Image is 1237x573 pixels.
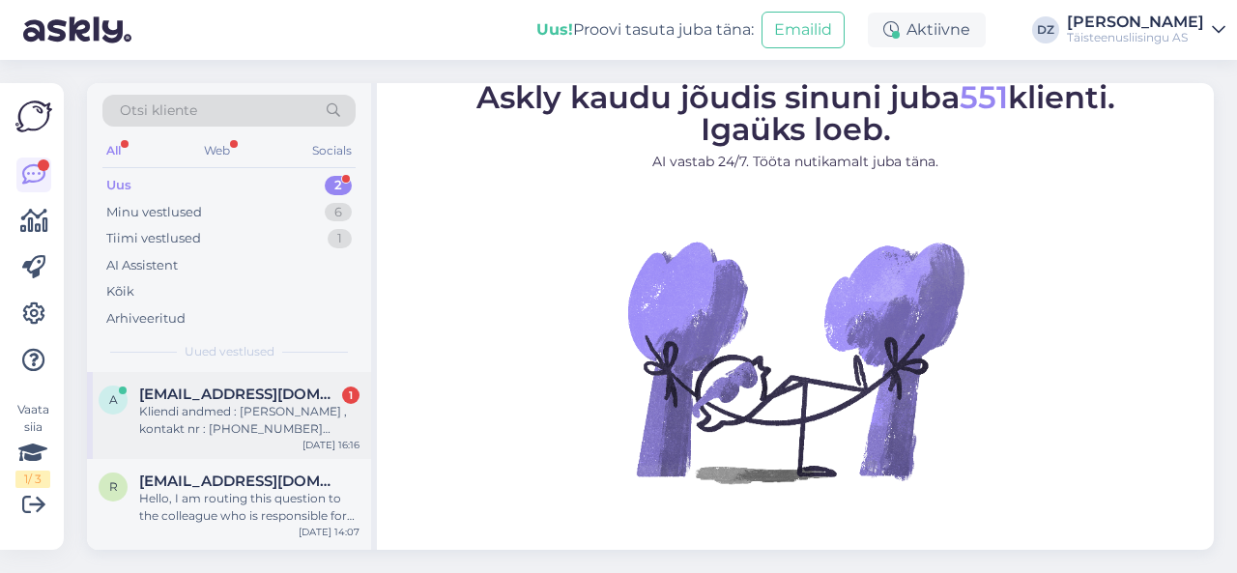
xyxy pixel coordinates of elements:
[342,387,360,404] div: 1
[476,78,1115,148] span: Askly kaudu jõudis sinuni juba klienti. Igaüks loeb.
[120,100,197,121] span: Otsi kliente
[139,490,360,525] div: Hello, I am routing this question to the colleague who is responsible for this topic. The reply m...
[106,282,134,301] div: Kõik
[1067,30,1204,45] div: Täisteenusliisingu AS
[109,392,118,407] span: a
[102,138,125,163] div: All
[109,479,118,494] span: r
[536,18,754,42] div: Proovi tasuta juba täna:
[139,386,340,403] span: anastasia.arsenovits@tele2.com
[139,473,340,490] span: rimantasbru@gmail.com
[536,20,573,39] b: Uus!
[106,203,202,222] div: Minu vestlused
[139,403,360,438] div: Kliendi andmed : [PERSON_NAME] , kontakt nr : [PHONE_NUMBER] Ettevõte : [PERSON_NAME] OÜ
[621,187,969,535] img: No Chat active
[185,343,274,360] span: Uued vestlused
[308,138,356,163] div: Socials
[15,99,52,134] img: Askly Logo
[762,12,845,48] button: Emailid
[15,471,50,488] div: 1 / 3
[868,13,986,47] div: Aktiivne
[106,256,178,275] div: AI Assistent
[200,138,234,163] div: Web
[325,176,352,195] div: 2
[328,229,352,248] div: 1
[106,176,131,195] div: Uus
[106,229,201,248] div: Tiimi vestlused
[302,438,360,452] div: [DATE] 16:16
[476,152,1115,172] p: AI vastab 24/7. Tööta nutikamalt juba täna.
[106,309,186,329] div: Arhiveeritud
[299,525,360,539] div: [DATE] 14:07
[1032,16,1059,43] div: DZ
[325,203,352,222] div: 6
[1067,14,1225,45] a: [PERSON_NAME]Täisteenusliisingu AS
[1067,14,1204,30] div: [PERSON_NAME]
[15,401,50,488] div: Vaata siia
[960,78,1008,116] span: 551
